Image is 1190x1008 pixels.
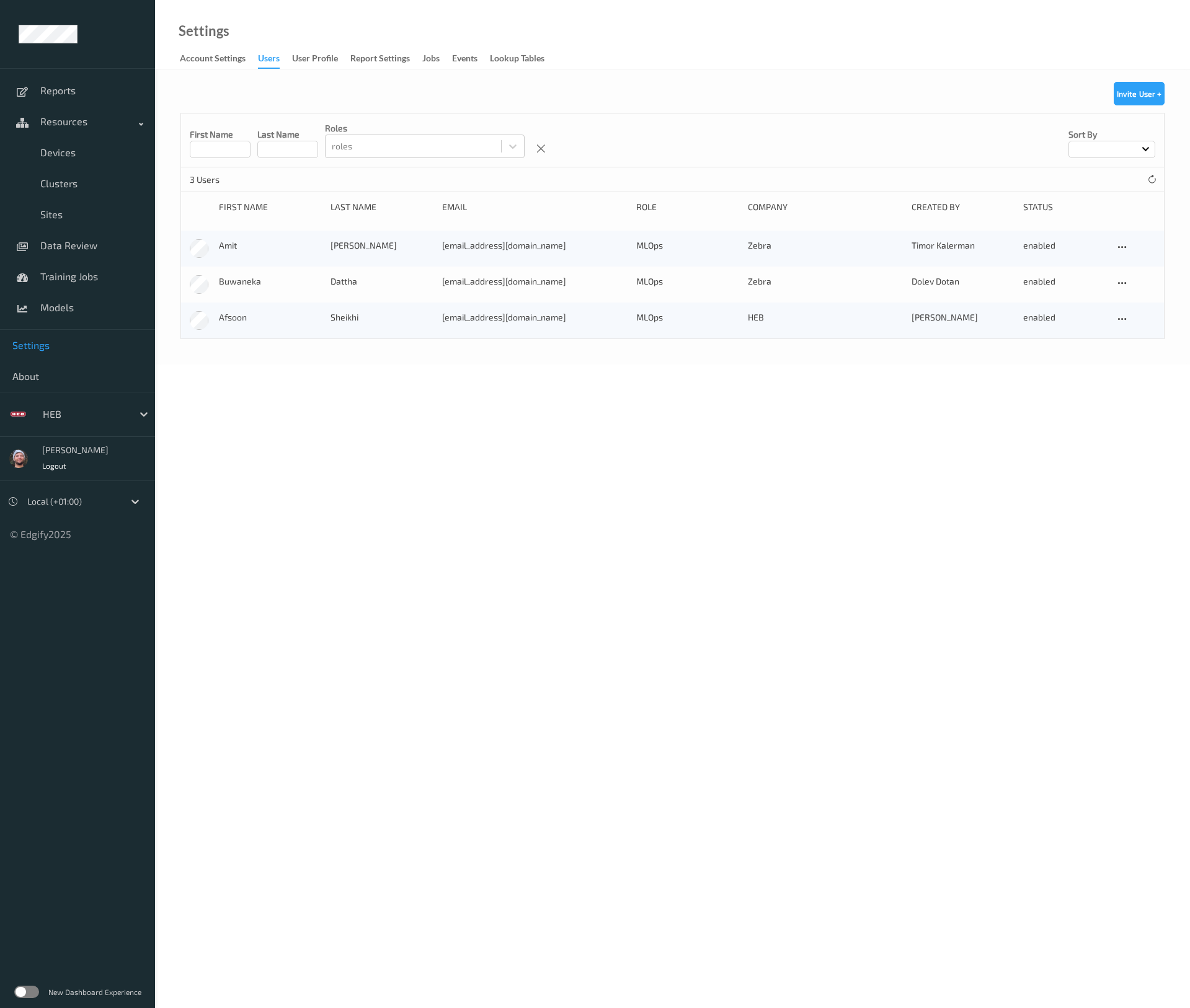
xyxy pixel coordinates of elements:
[180,52,246,68] div: Account Settings
[452,50,490,68] a: events
[636,275,739,288] div: MLOps
[219,311,322,324] div: Afsoon
[331,239,433,252] div: [PERSON_NAME]
[190,128,251,141] p: First Name
[490,50,557,68] a: Lookup Tables
[748,239,902,252] div: Zebra
[292,52,338,68] div: User Profile
[219,239,322,252] div: Amit
[292,50,350,68] a: User Profile
[219,201,322,213] div: First Name
[350,50,422,68] a: Report Settings
[748,311,902,324] div: HEB
[442,201,628,213] div: Email
[636,311,739,324] div: MLOps
[748,275,902,288] div: Zebra
[331,275,433,288] div: Dattha
[258,52,280,69] div: users
[350,52,410,68] div: Report Settings
[1068,128,1155,141] p: Sort by
[912,311,1015,324] div: [PERSON_NAME]
[1023,275,1106,288] div: enabled
[179,25,229,37] a: Settings
[442,239,628,252] div: [EMAIL_ADDRESS][DOMAIN_NAME]
[1023,239,1106,252] div: enabled
[442,275,628,288] div: [EMAIL_ADDRESS][DOMAIN_NAME]
[258,50,292,69] a: users
[912,201,1015,213] div: Created By
[219,275,322,288] div: Buwaneka
[452,52,477,68] div: events
[331,311,433,324] div: Sheikhi
[190,174,283,186] p: 3 Users
[325,122,525,135] p: roles
[331,201,433,213] div: Last Name
[257,128,318,141] p: Last Name
[636,201,739,213] div: Role
[1023,311,1106,324] div: enabled
[180,50,258,68] a: Account Settings
[912,275,1015,288] div: Dolev Dotan
[422,52,440,68] div: Jobs
[442,311,628,324] div: [EMAIL_ADDRESS][DOMAIN_NAME]
[1114,82,1165,105] button: Invite User +
[748,201,902,213] div: Company
[1023,201,1106,213] div: Status
[490,52,544,68] div: Lookup Tables
[912,239,1015,252] div: Timor Kalerman
[422,50,452,68] a: Jobs
[636,239,739,252] div: MLOps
